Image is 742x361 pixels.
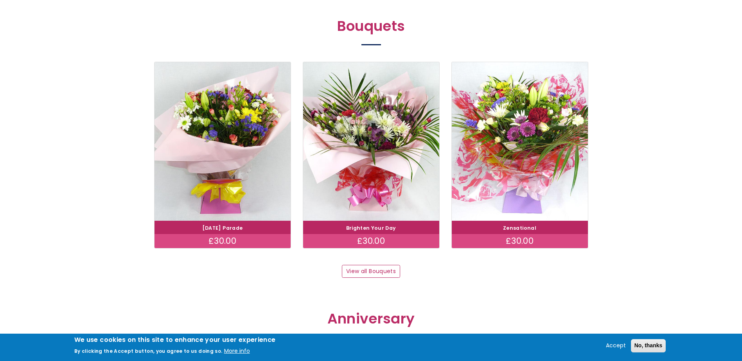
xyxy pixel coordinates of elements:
[201,18,541,39] h2: Bouquets
[346,225,396,231] a: Brighten Your Day
[303,62,439,221] img: Brighten Your Day
[202,225,243,231] a: [DATE] Parade
[631,339,666,352] button: No, thanks
[74,348,223,354] p: By clicking the Accept button, you agree to us doing so.
[503,225,536,231] a: Zensational
[342,265,401,278] a: View all Bouquets
[452,62,588,221] img: Zensational
[155,234,291,248] div: £30.00
[603,341,629,350] button: Accept
[201,311,541,331] h2: Anniversary
[303,234,439,248] div: £30.00
[155,62,291,221] img: Carnival Parade
[224,347,250,356] button: More info
[74,336,276,344] h2: We use cookies on this site to enhance your user experience
[452,234,588,248] div: £30.00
